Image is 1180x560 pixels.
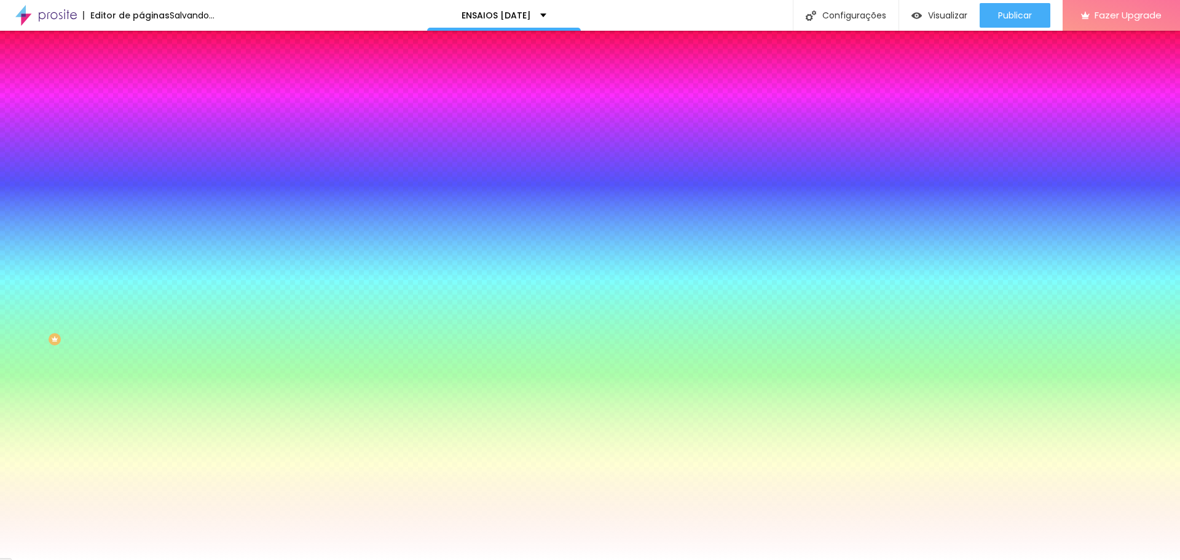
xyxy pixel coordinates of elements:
[806,10,816,21] img: Icone
[899,3,980,28] button: Visualizar
[928,10,967,20] span: Visualizar
[980,3,1050,28] button: Publicar
[998,10,1032,20] span: Publicar
[83,11,170,20] div: Editor de páginas
[170,11,214,20] div: Salvando...
[462,11,531,20] p: ENSAIOS [DATE]
[1095,10,1162,20] span: Fazer Upgrade
[911,10,922,21] img: view-1.svg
